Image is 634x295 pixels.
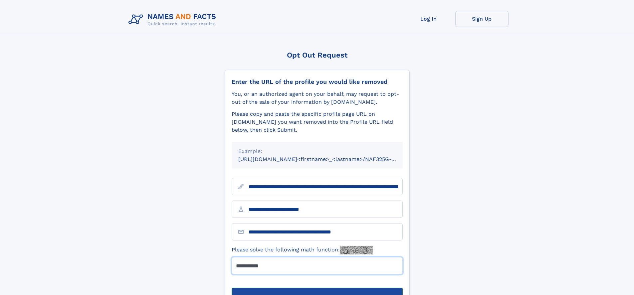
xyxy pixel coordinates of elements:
[225,51,410,59] div: Opt Out Request
[126,11,222,29] img: Logo Names and Facts
[232,110,403,134] div: Please copy and paste the specific profile page URL on [DOMAIN_NAME] you want removed into the Pr...
[402,11,455,27] a: Log In
[232,246,373,254] label: Please solve the following math function:
[232,78,403,85] div: Enter the URL of the profile you would like removed
[232,90,403,106] div: You, or an authorized agent on your behalf, may request to opt-out of the sale of your informatio...
[238,147,396,155] div: Example:
[238,156,415,162] small: [URL][DOMAIN_NAME]<firstname>_<lastname>/NAF325G-xxxxxxxx
[455,11,509,27] a: Sign Up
